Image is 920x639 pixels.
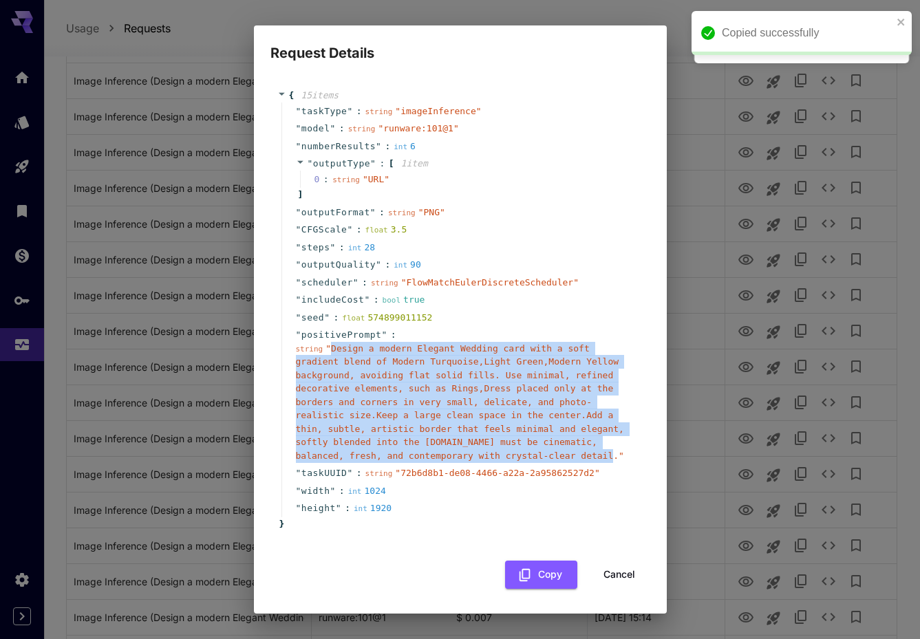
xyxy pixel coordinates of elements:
[301,241,330,254] span: steps
[254,25,667,64] h2: Request Details
[301,276,353,290] span: scheduler
[354,501,392,515] div: 1920
[897,17,906,28] button: close
[296,343,624,461] span: " Design a modern Elegant Wedding card with a soft gradient blend of Modern Turquoise,Light Green...
[277,517,285,531] span: }
[330,123,335,133] span: "
[348,243,362,252] span: int
[356,105,362,118] span: :
[389,157,394,171] span: [
[378,123,458,133] span: " runware:101@1 "
[394,258,421,272] div: 90
[383,296,401,305] span: bool
[332,175,360,184] span: string
[339,484,345,498] span: :
[301,258,376,272] span: outputQuality
[296,503,301,513] span: "
[401,277,579,288] span: " FlowMatchEulerDiscreteScheduler "
[323,173,329,186] div: :
[296,277,301,288] span: "
[394,140,416,153] div: 6
[356,223,362,237] span: :
[296,312,301,323] span: "
[296,468,301,478] span: "
[374,293,379,307] span: :
[391,328,396,342] span: :
[296,188,303,202] span: ]
[363,174,389,184] span: " URL "
[308,158,313,169] span: "
[347,106,352,116] span: "
[348,487,362,496] span: int
[342,314,365,323] span: float
[365,469,393,478] span: string
[339,122,345,136] span: :
[362,276,367,290] span: :
[379,157,385,171] span: :
[296,224,301,235] span: "
[301,466,347,480] span: taskUUID
[376,141,381,151] span: "
[388,208,416,217] span: string
[336,503,341,513] span: "
[394,261,407,270] span: int
[301,90,339,100] span: 15 item s
[301,140,376,153] span: numberResults
[379,206,385,219] span: :
[364,294,370,305] span: "
[296,294,301,305] span: "
[347,468,352,478] span: "
[296,141,301,151] span: "
[348,241,376,254] div: 28
[401,158,428,169] span: 1 item
[385,258,390,272] span: :
[381,329,387,340] span: "
[347,224,352,235] span: "
[383,293,425,307] div: true
[330,242,335,252] span: "
[505,561,577,589] button: Copy
[371,279,398,288] span: string
[418,207,445,217] span: " PNG "
[296,123,301,133] span: "
[395,468,599,478] span: " 72b6d8b1-de08-4466-a22a-2a95862527d2 "
[365,226,388,235] span: float
[330,486,335,496] span: "
[376,259,381,270] span: "
[301,122,330,136] span: model
[339,241,345,254] span: :
[301,328,382,342] span: positivePrompt
[296,207,301,217] span: "
[301,311,324,325] span: seed
[314,173,333,186] span: 0
[333,311,339,325] span: :
[348,484,386,498] div: 1024
[342,311,432,325] div: 574899011152
[296,106,301,116] span: "
[722,25,892,41] div: Copied successfully
[353,277,359,288] span: "
[313,158,370,169] span: outputType
[301,206,370,219] span: outputFormat
[588,561,650,589] button: Cancel
[385,140,390,153] span: :
[354,504,367,513] span: int
[301,293,365,307] span: includeCost
[296,259,301,270] span: "
[395,106,481,116] span: " imageInference "
[301,223,347,237] span: CFGScale
[370,207,376,217] span: "
[365,223,407,237] div: 3.5
[296,345,323,354] span: string
[296,242,301,252] span: "
[296,486,301,496] span: "
[301,484,330,498] span: width
[356,466,362,480] span: :
[345,501,350,515] span: :
[370,158,376,169] span: "
[324,312,330,323] span: "
[289,89,295,102] span: {
[301,105,347,118] span: taskType
[348,124,376,133] span: string
[394,142,407,151] span: int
